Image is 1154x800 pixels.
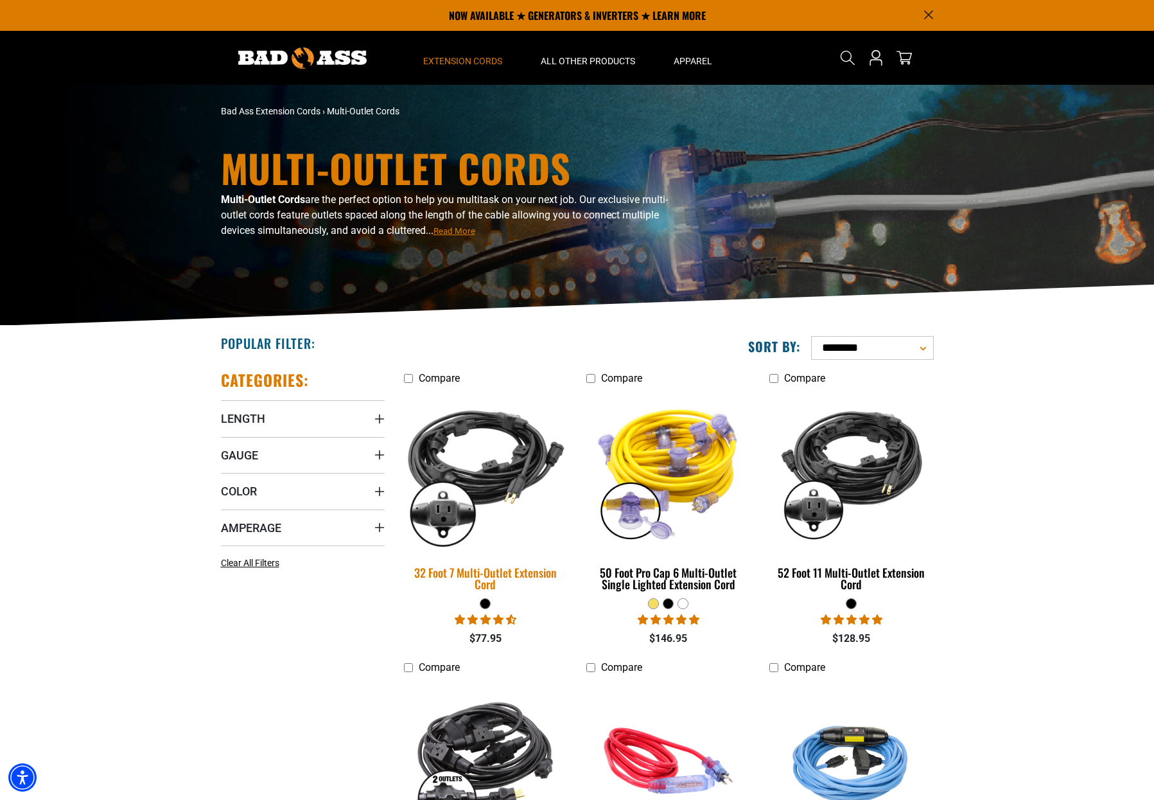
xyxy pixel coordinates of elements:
[8,763,37,792] div: Accessibility Menu
[521,31,654,85] summary: All Other Products
[674,55,712,67] span: Apparel
[433,226,475,236] span: Read More
[221,437,385,473] summary: Gauge
[586,391,750,598] a: yellow 50 Foot Pro Cap 6 Multi-Outlet Single Lighted Extension Cord
[771,397,932,545] img: black
[221,106,320,116] a: Bad Ass Extension Cords
[837,48,858,68] summary: Search
[601,661,642,673] span: Compare
[221,193,668,236] span: are the perfect option to help you multitask on your next job. Our exclusive multi-outlet cords f...
[238,48,367,69] img: Bad Ass Extension Cords
[784,372,825,384] span: Compare
[221,400,385,436] summary: Length
[221,148,690,187] h1: Multi-Outlet Cords
[404,391,568,598] a: black 32 Foot 7 Multi-Outlet Extension Cord
[423,55,502,67] span: Extension Cords
[221,473,385,509] summary: Color
[221,484,257,499] span: Color
[419,661,460,673] span: Compare
[221,510,385,546] summary: Amperage
[541,55,635,67] span: All Other Products
[404,31,521,85] summary: Extension Cords
[221,448,258,463] span: Gauge
[221,556,284,570] a: Clear All Filters
[404,567,568,590] div: 32 Foot 7 Multi-Outlet Extension Cord
[221,558,279,568] span: Clear All Filters
[221,370,310,390] h2: Categories:
[638,614,699,626] span: 4.80 stars
[404,631,568,646] div: $77.95
[396,389,575,553] img: black
[221,335,315,351] h2: Popular Filter:
[221,193,305,206] b: Multi-Outlet Cords
[821,614,882,626] span: 4.95 stars
[654,31,731,85] summary: Apparel
[327,106,399,116] span: Multi-Outlet Cords
[769,391,933,598] a: black 52 Foot 11 Multi-Outlet Extension Cord
[586,631,750,646] div: $146.95
[588,397,749,545] img: yellow
[601,372,642,384] span: Compare
[221,105,690,118] nav: breadcrumbs
[748,338,801,355] label: Sort by:
[221,520,281,535] span: Amperage
[769,631,933,646] div: $128.95
[586,567,750,590] div: 50 Foot Pro Cap 6 Multi-Outlet Single Lighted Extension Cord
[221,411,265,426] span: Length
[784,661,825,673] span: Compare
[419,372,460,384] span: Compare
[455,614,516,626] span: 4.67 stars
[322,106,325,116] span: ›
[769,567,933,590] div: 52 Foot 11 Multi-Outlet Extension Cord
